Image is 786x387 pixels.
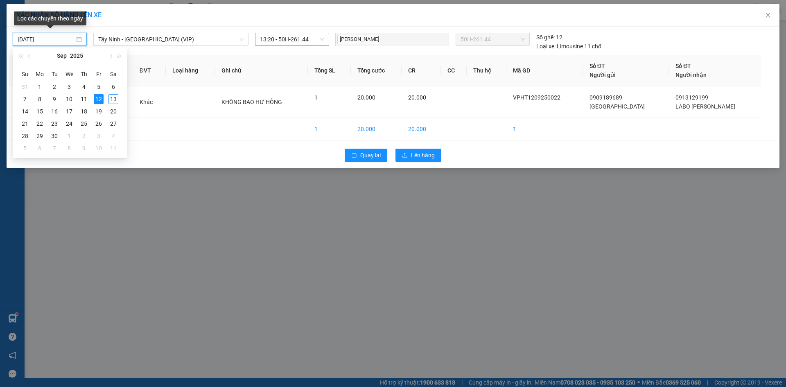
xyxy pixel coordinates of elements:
[35,143,45,153] div: 6
[506,118,583,140] td: 1
[47,118,62,130] td: 2025-09-23
[108,119,118,129] div: 27
[536,42,601,51] div: Limousine 11 chỗ
[402,152,408,159] span: upload
[239,37,244,42] span: down
[106,81,121,93] td: 2025-09-06
[589,72,616,78] span: Người gửi
[18,35,75,44] input: 12/09/2025
[106,68,121,81] th: Sa
[18,142,32,154] td: 2025-10-05
[47,130,62,142] td: 2025-09-30
[32,142,47,154] td: 2025-10-06
[32,105,47,118] td: 2025-09-15
[166,55,215,86] th: Loại hàng
[77,118,91,130] td: 2025-09-25
[18,118,32,130] td: 2025-09-21
[108,82,118,92] div: 6
[441,55,467,86] th: CC
[32,118,47,130] td: 2025-09-22
[62,81,77,93] td: 2025-09-03
[360,151,381,160] span: Quay lại
[589,94,622,101] span: 0909189689
[18,130,32,142] td: 2025-09-28
[50,131,59,141] div: 30
[20,143,30,153] div: 5
[506,55,583,86] th: Mã GD
[94,94,104,104] div: 12
[108,143,118,153] div: 11
[94,119,104,129] div: 26
[20,131,30,141] div: 28
[108,106,118,116] div: 20
[47,93,62,105] td: 2025-09-09
[77,93,91,105] td: 2025-09-11
[50,119,59,129] div: 23
[79,143,89,153] div: 9
[536,33,562,42] div: 12
[18,68,32,81] th: Su
[513,94,560,101] span: VPHT1209250022
[337,35,380,44] span: [PERSON_NAME]
[77,142,91,154] td: 2025-10-09
[47,105,62,118] td: 2025-09-16
[70,48,83,64] button: 2025
[50,106,59,116] div: 16
[461,33,524,45] span: 50H-261.44
[757,4,779,27] button: Close
[77,105,91,118] td: 2025-09-18
[35,94,45,104] div: 8
[20,106,30,116] div: 14
[395,149,441,162] button: uploadLên hàng
[408,94,426,101] span: 20.000
[345,149,387,162] button: rollbackQuay lại
[32,130,47,142] td: 2025-09-29
[64,94,74,104] div: 10
[64,82,74,92] div: 3
[64,106,74,116] div: 17
[79,82,89,92] div: 4
[91,118,106,130] td: 2025-09-26
[62,105,77,118] td: 2025-09-17
[77,81,91,93] td: 2025-09-04
[94,131,104,141] div: 3
[16,11,102,19] span: XÁC NHẬN SỐ HÀNG LÊN XE
[62,68,77,81] th: We
[260,33,324,45] span: 13:20 - 50H-261.44
[20,94,30,104] div: 7
[589,63,605,69] span: Số ĐT
[91,130,106,142] td: 2025-10-03
[215,55,308,86] th: Ghi chú
[62,130,77,142] td: 2025-10-01
[91,68,106,81] th: Fr
[133,55,166,86] th: ĐVT
[675,63,691,69] span: Số ĐT
[675,72,707,78] span: Người nhận
[32,93,47,105] td: 2025-09-08
[106,105,121,118] td: 2025-09-20
[308,118,351,140] td: 1
[20,82,30,92] div: 31
[91,142,106,154] td: 2025-10-10
[32,81,47,93] td: 2025-09-01
[32,68,47,81] th: Mo
[314,94,318,101] span: 1
[35,82,45,92] div: 1
[106,93,121,105] td: 2025-09-13
[35,119,45,129] div: 22
[589,103,645,110] span: [GEOGRAPHIC_DATA]
[351,55,402,86] th: Tổng cước
[675,103,735,110] span: LABO [PERSON_NAME]
[402,55,441,86] th: CR
[91,93,106,105] td: 2025-09-12
[94,82,104,92] div: 5
[62,93,77,105] td: 2025-09-10
[108,131,118,141] div: 4
[765,12,771,18] span: close
[536,42,556,51] span: Loại xe:
[94,106,104,116] div: 19
[351,118,402,140] td: 20.000
[79,131,89,141] div: 2
[351,152,357,159] span: rollback
[50,94,59,104] div: 9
